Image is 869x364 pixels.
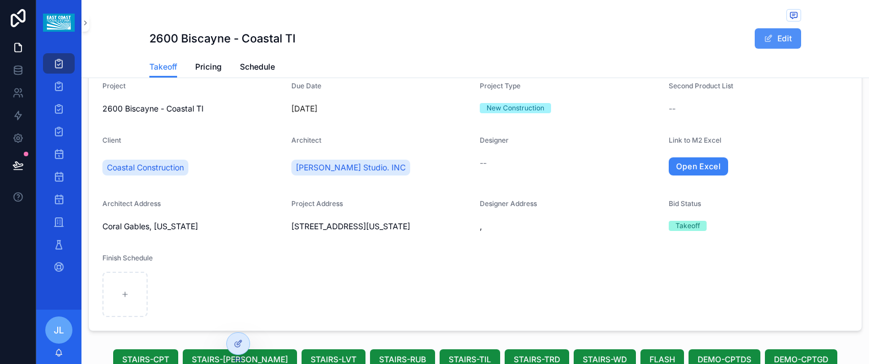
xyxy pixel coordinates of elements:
[240,57,275,79] a: Schedule
[487,103,544,113] div: New Construction
[102,160,188,175] a: Coastal Construction
[149,57,177,78] a: Takeoff
[291,199,343,208] span: Project Address
[669,82,733,90] span: Second Product List
[240,61,275,72] span: Schedule
[107,162,184,173] span: Coastal Construction
[195,57,222,79] a: Pricing
[669,103,676,114] span: --
[195,61,222,72] span: Pricing
[480,82,520,90] span: Project Type
[102,82,126,90] span: Project
[291,136,321,144] span: Architect
[669,199,701,208] span: Bid Status
[102,136,121,144] span: Client
[54,323,64,337] span: JL
[291,160,410,175] a: [PERSON_NAME] Studio. INC
[291,103,317,114] p: [DATE]
[149,31,295,46] h1: 2600 Biscayne - Coastal TI
[291,82,321,90] span: Due Date
[102,103,282,114] span: 2600 Biscayne - Coastal TI
[669,157,729,175] a: Open Excel
[480,221,660,232] span: ,
[102,199,161,208] span: Architect Address
[480,157,487,169] span: --
[296,162,406,173] span: [PERSON_NAME] Studio. INC
[669,136,721,144] span: Link to M2 Excel
[755,28,801,49] button: Edit
[480,136,509,144] span: Designer
[102,254,153,262] span: Finish Schedule
[676,221,700,231] div: Takeoff
[149,61,177,72] span: Takeoff
[480,199,537,208] span: Designer Address
[43,14,74,32] img: App logo
[291,221,471,232] span: [STREET_ADDRESS][US_STATE]
[102,221,282,232] span: Coral Gables, [US_STATE]
[36,45,81,292] div: scrollable content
